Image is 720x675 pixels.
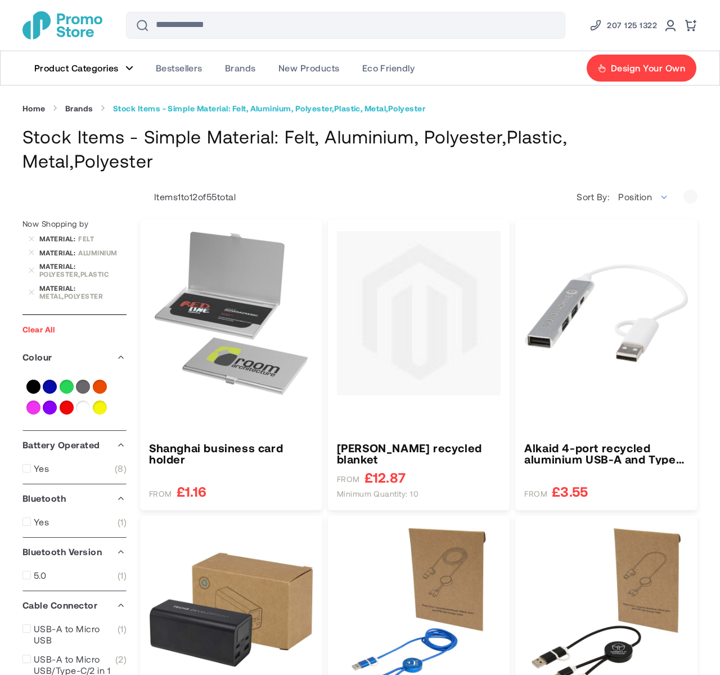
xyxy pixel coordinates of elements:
[39,270,127,278] div: Polyester,Plastic
[178,191,181,202] span: 1
[156,62,202,74] span: Bestsellers
[39,262,78,270] span: Material
[34,463,49,474] span: Yes
[43,380,57,394] a: Blue
[351,51,426,85] a: Eco Friendly
[60,400,74,415] a: Red
[26,400,40,415] a: Pink
[76,400,90,415] a: White
[618,191,652,202] span: Position
[22,11,102,39] img: Promotional Merchandise
[118,570,127,581] span: 1
[22,591,127,619] div: Cable Connector
[118,623,127,646] span: 1
[34,516,49,528] span: Yes
[577,191,612,202] label: Sort By
[149,442,313,465] a: Shanghai business card holder
[337,442,501,465] a: Dolly GRS recycled blanket
[22,219,88,228] span: Now Shopping by
[22,484,127,512] div: Bluetooth
[60,380,74,394] a: Green
[39,235,78,242] span: Material
[22,431,127,459] div: Battery Operated
[524,489,547,499] span: FROM
[611,62,685,74] span: Design Your Own
[34,623,118,646] span: USB-A to Micro USB
[145,51,214,85] a: Bestsellers
[65,103,93,114] a: Brands
[337,489,419,499] span: Minimum quantity: 10
[524,442,688,465] a: Alkaid 4-port recycled aluminium USB-A and Type-C hub with dual input
[140,191,236,202] p: Items to of total
[129,12,156,39] button: Search
[78,235,127,242] div: Felt
[337,231,501,395] img: Dolly GRS recycled blanket
[22,570,127,581] a: 5.0 1
[28,289,35,295] a: Remove Material Metal,Polyester
[118,516,127,528] span: 1
[267,51,351,85] a: New Products
[22,623,127,646] a: USB-A to Micro USB 1
[23,51,145,85] a: Product Categories
[337,474,360,484] span: FROM
[683,190,697,204] a: Set Descending Direction
[22,11,102,39] a: store logo
[28,267,35,273] a: Remove Material Polyester,Plastic
[76,380,90,394] a: Grey
[337,442,501,465] h3: [PERSON_NAME] recycled blanket
[39,284,78,292] span: Material
[149,231,313,395] img: Shanghai business card holder
[612,186,675,208] span: Position
[22,124,697,173] h1: Stock Items - Simple Material: Felt, Aluminium, Polyester,Plastic, Metal,Polyester
[28,235,35,242] a: Remove Material Felt
[206,191,217,202] span: 55
[225,62,256,74] span: Brands
[149,489,172,499] span: FROM
[552,484,588,498] span: £3.55
[34,62,119,74] span: Product Categories
[115,463,127,474] span: 8
[93,400,107,415] a: Yellow
[78,249,127,256] div: Aluminium
[34,570,46,581] span: 5.0
[39,249,78,256] span: Material
[364,470,406,484] span: £12.87
[190,191,198,202] span: 12
[22,343,127,371] div: Colour
[22,538,127,566] div: Bluetooth Version
[39,292,127,300] div: Metal,Polyester
[589,19,657,32] a: Phone
[22,463,127,474] a: Yes 8
[177,484,206,498] span: £1.16
[607,19,657,32] span: 207 125 1322
[278,62,340,74] span: New Products
[22,516,127,528] a: Yes 1
[524,231,688,395] img: Alkaid 4-port recycled aluminium USB-A and Type-C hub with dual input
[26,380,40,394] a: Black
[93,380,107,394] a: Orange
[586,54,697,82] a: Design Your Own
[362,62,415,74] span: Eco Friendly
[22,325,55,334] a: Clear All
[214,51,267,85] a: Brands
[113,103,425,114] strong: Stock Items - Simple Material: Felt, Aluminium, Polyester,Plastic, Metal,Polyester
[28,249,35,256] a: Remove Material Aluminium
[22,103,46,114] a: Home
[43,400,57,415] a: Purple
